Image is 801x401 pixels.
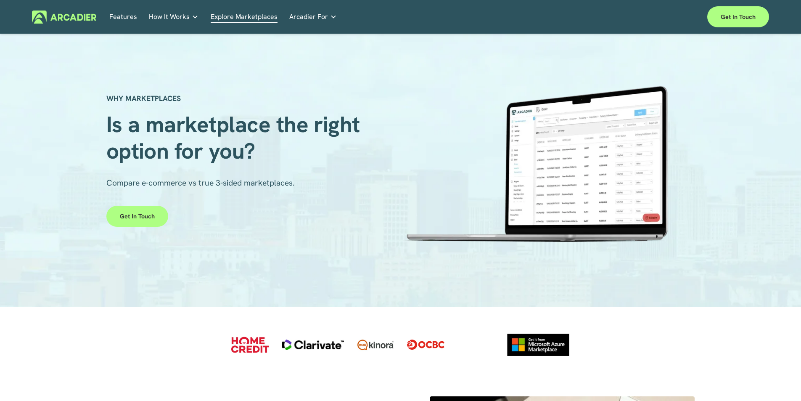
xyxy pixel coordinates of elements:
[106,178,295,188] span: Compare e-commerce vs true 3-sided marketplaces.
[149,11,198,24] a: folder dropdown
[106,206,168,227] a: Get in touch
[289,11,337,24] a: folder dropdown
[32,11,96,24] img: Arcadier
[707,6,769,27] a: Get in touch
[289,11,328,23] span: Arcadier For
[211,11,278,24] a: Explore Marketplaces
[109,11,137,24] a: Features
[106,93,181,103] strong: WHY MARKETPLACES
[149,11,190,23] span: How It Works
[106,110,366,165] span: Is a marketplace the right option for you?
